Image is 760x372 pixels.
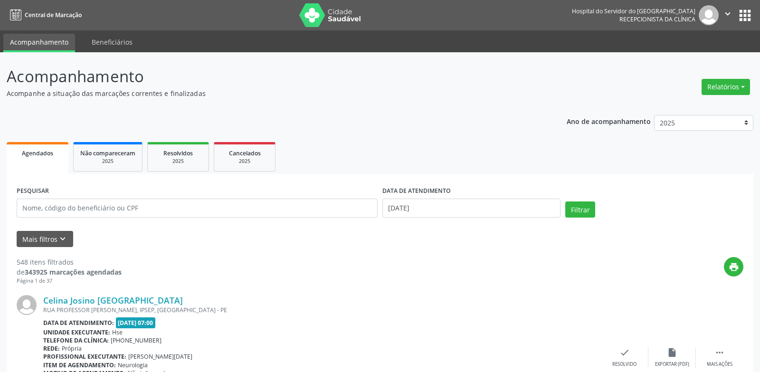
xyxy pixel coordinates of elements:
div: Hospital do Servidor do [GEOGRAPHIC_DATA] [572,7,695,15]
a: Acompanhamento [3,34,75,52]
div: 2025 [80,158,135,165]
span: Recepcionista da clínica [619,15,695,23]
div: Resolvido [612,361,636,368]
div: RUA PROFESSOR [PERSON_NAME], IPSEP, [GEOGRAPHIC_DATA] - PE [43,306,601,314]
i:  [722,9,733,19]
img: img [17,295,37,315]
i:  [714,347,725,358]
button:  [719,5,737,25]
span: [PHONE_NUMBER] [111,336,161,344]
button: print [724,257,743,277]
p: Ano de acompanhamento [567,115,651,127]
div: de [17,267,122,277]
b: Telefone da clínica: [43,336,109,344]
button: Relatórios [702,79,750,95]
b: Unidade executante: [43,328,110,336]
span: [DATE] 07:00 [116,317,156,328]
span: [PERSON_NAME][DATE] [128,353,192,361]
i: insert_drive_file [667,347,677,358]
a: Central de Marcação [7,7,82,23]
button: Filtrar [565,201,595,218]
span: Hse [112,328,123,336]
div: Mais ações [707,361,732,368]
strong: 343925 marcações agendadas [25,267,122,277]
div: Página 1 de 37 [17,277,122,285]
span: Cancelados [229,149,261,157]
i: check [619,347,630,358]
b: Data de atendimento: [43,319,114,327]
input: Selecione um intervalo [382,199,560,218]
button: apps [737,7,753,24]
input: Nome, código do beneficiário ou CPF [17,199,378,218]
span: Resolvidos [163,149,193,157]
img: img [699,5,719,25]
b: Rede: [43,344,60,353]
i: keyboard_arrow_down [57,234,68,244]
span: Não compareceram [80,149,135,157]
span: Neurologia [118,361,148,369]
div: 548 itens filtrados [17,257,122,267]
b: Item de agendamento: [43,361,116,369]
div: Exportar (PDF) [655,361,689,368]
label: PESQUISAR [17,184,49,199]
span: Agendados [22,149,53,157]
i: print [729,262,739,272]
span: Própria [62,344,82,353]
div: 2025 [154,158,202,165]
div: 2025 [221,158,268,165]
b: Profissional executante: [43,353,126,361]
label: DATA DE ATENDIMENTO [382,184,451,199]
button: Mais filtroskeyboard_arrow_down [17,231,73,248]
a: Beneficiários [85,34,139,50]
p: Acompanhamento [7,65,529,88]
p: Acompanhe a situação das marcações correntes e finalizadas [7,88,529,98]
a: Celina Josino [GEOGRAPHIC_DATA] [43,295,183,305]
span: Central de Marcação [25,11,82,19]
